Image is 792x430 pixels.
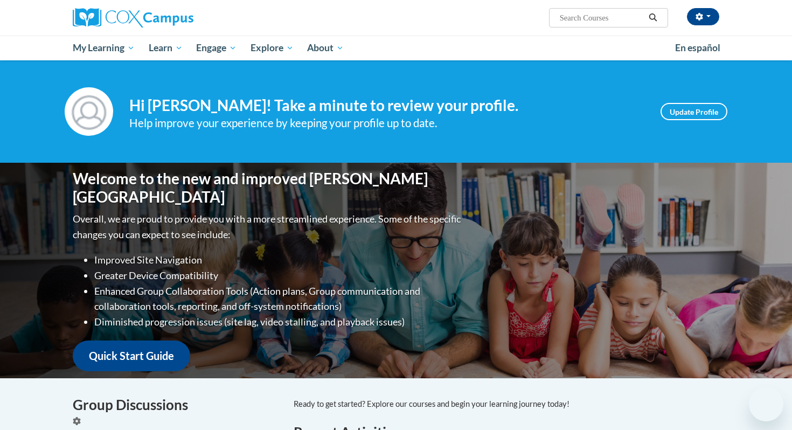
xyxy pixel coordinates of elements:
[94,283,463,315] li: Enhanced Group Collaboration Tools (Action plans, Group communication and collaboration tools, re...
[73,8,193,27] img: Cox Campus
[65,87,113,136] img: Profile Image
[645,11,661,24] button: Search
[142,36,190,60] a: Learn
[57,36,735,60] div: Main menu
[149,41,183,54] span: Learn
[307,41,344,54] span: About
[129,96,644,115] h4: Hi [PERSON_NAME]! Take a minute to review your profile.
[749,387,783,421] iframe: Button to launch messaging window
[301,36,351,60] a: About
[94,268,463,283] li: Greater Device Compatibility
[687,8,719,25] button: Account Settings
[73,170,463,206] h1: Welcome to the new and improved [PERSON_NAME][GEOGRAPHIC_DATA]
[675,42,720,53] span: En español
[73,211,463,242] p: Overall, we are proud to provide you with a more streamlined experience. Some of the specific cha...
[73,8,277,27] a: Cox Campus
[73,41,135,54] span: My Learning
[94,314,463,330] li: Diminished progression issues (site lag, video stalling, and playback issues)
[129,114,644,132] div: Help improve your experience by keeping your profile up to date.
[559,11,645,24] input: Search Courses
[244,36,301,60] a: Explore
[189,36,244,60] a: Engage
[94,252,463,268] li: Improved Site Navigation
[668,37,727,59] a: En español
[196,41,237,54] span: Engage
[73,394,277,415] h4: Group Discussions
[73,341,190,371] a: Quick Start Guide
[66,36,142,60] a: My Learning
[661,103,727,120] a: Update Profile
[251,41,294,54] span: Explore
